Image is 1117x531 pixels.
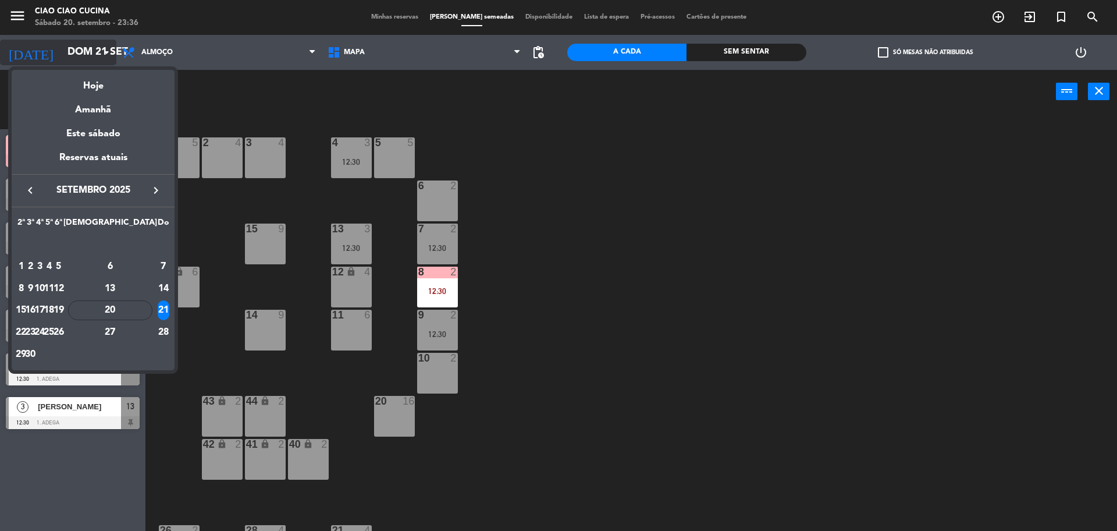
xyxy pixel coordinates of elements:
td: 1 de setembro de 2025 [16,256,26,278]
td: 7 de setembro de 2025 [157,256,170,278]
td: 8 de setembro de 2025 [16,278,26,300]
div: 14 [158,279,169,299]
td: 15 de setembro de 2025 [16,299,26,321]
th: Sexta-feira [54,216,63,234]
div: 9 [26,279,35,299]
div: 20 [68,300,152,320]
div: 16 [26,300,35,320]
td: 14 de setembro de 2025 [157,278,170,300]
td: SET [16,233,170,256]
td: 25 de setembro de 2025 [44,321,54,344]
td: 4 de setembro de 2025 [44,256,54,278]
td: 30 de setembro de 2025 [26,344,35,366]
th: Segunda-feira [16,216,26,234]
button: keyboard_arrow_left [20,183,41,198]
div: 27 [68,323,152,342]
div: 15 [17,300,26,320]
td: 21 de setembro de 2025 [157,299,170,321]
td: 17 de setembro de 2025 [35,299,44,321]
td: 6 de setembro de 2025 [63,256,157,278]
div: 18 [45,300,54,320]
div: 21 [158,300,169,320]
th: Quinta-feira [44,216,54,234]
td: 18 de setembro de 2025 [44,299,54,321]
div: 26 [54,323,63,342]
td: 20 de setembro de 2025 [63,299,157,321]
td: 24 de setembro de 2025 [35,321,44,344]
div: 7 [158,257,169,277]
button: keyboard_arrow_right [145,183,166,198]
td: 27 de setembro de 2025 [63,321,157,344]
span: setembro 2025 [41,183,145,198]
th: Terça-feira [26,216,35,234]
td: 5 de setembro de 2025 [54,256,63,278]
div: 29 [17,345,26,364]
th: Quarta-feira [35,216,44,234]
div: 19 [54,300,63,320]
div: 4 [45,257,54,277]
div: Este sábado [12,118,175,150]
td: 19 de setembro de 2025 [54,299,63,321]
div: 28 [158,323,169,342]
td: 16 de setembro de 2025 [26,299,35,321]
td: 29 de setembro de 2025 [16,344,26,366]
div: 25 [45,323,54,342]
div: 5 [54,257,63,277]
th: Domingo [157,216,170,234]
div: 8 [17,279,26,299]
td: 11 de setembro de 2025 [44,278,54,300]
div: 3 [35,257,44,277]
div: 30 [26,345,35,364]
div: 2 [26,257,35,277]
div: 1 [17,257,26,277]
div: 12 [54,279,63,299]
div: Reservas atuais [12,150,175,174]
i: keyboard_arrow_left [23,183,37,197]
td: 13 de setembro de 2025 [63,278,157,300]
div: Hoje [12,70,175,94]
div: 23 [26,323,35,342]
div: 10 [35,279,44,299]
div: 6 [68,257,152,277]
div: 24 [35,323,44,342]
td: 12 de setembro de 2025 [54,278,63,300]
td: 23 de setembro de 2025 [26,321,35,344]
i: keyboard_arrow_right [149,183,163,197]
td: 22 de setembro de 2025 [16,321,26,344]
th: Sábado [63,216,157,234]
td: 26 de setembro de 2025 [54,321,63,344]
div: 22 [17,323,26,342]
div: 17 [35,300,44,320]
td: 3 de setembro de 2025 [35,256,44,278]
div: 11 [45,279,54,299]
div: 13 [68,279,152,299]
td: 10 de setembro de 2025 [35,278,44,300]
td: 2 de setembro de 2025 [26,256,35,278]
div: Amanhã [12,94,175,118]
td: 9 de setembro de 2025 [26,278,35,300]
td: 28 de setembro de 2025 [157,321,170,344]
